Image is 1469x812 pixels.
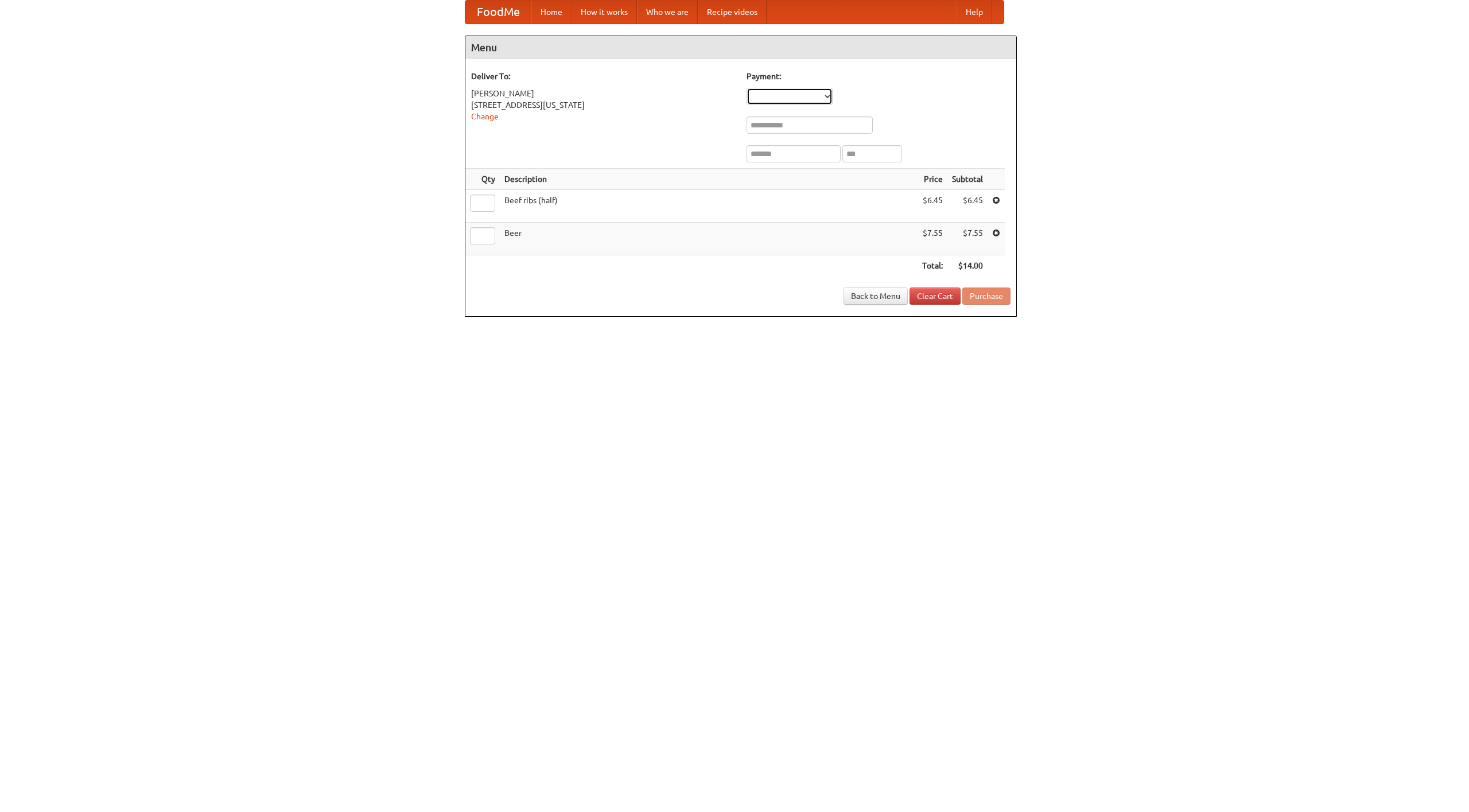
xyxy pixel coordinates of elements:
[572,1,637,24] a: How it works
[531,1,572,24] a: Home
[471,71,735,82] h5: Deliver To:
[918,223,947,255] td: $7.55
[471,112,499,121] a: Change
[947,190,988,223] td: $6.45
[465,36,1016,59] h4: Menu
[471,88,735,99] div: [PERSON_NAME]
[844,287,908,305] a: Back to Menu
[500,190,918,223] td: Beef ribs (half)
[918,255,947,277] th: Total:
[910,287,961,305] a: Clear Cart
[747,71,1011,82] h5: Payment:
[698,1,767,24] a: Recipe videos
[947,255,988,277] th: $14.00
[962,287,1011,305] button: Purchase
[465,1,531,24] a: FoodMe
[500,223,918,255] td: Beer
[918,190,947,223] td: $6.45
[500,169,918,190] th: Description
[918,169,947,190] th: Price
[637,1,698,24] a: Who we are
[947,223,988,255] td: $7.55
[471,99,735,111] div: [STREET_ADDRESS][US_STATE]
[957,1,992,24] a: Help
[947,169,988,190] th: Subtotal
[465,169,500,190] th: Qty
